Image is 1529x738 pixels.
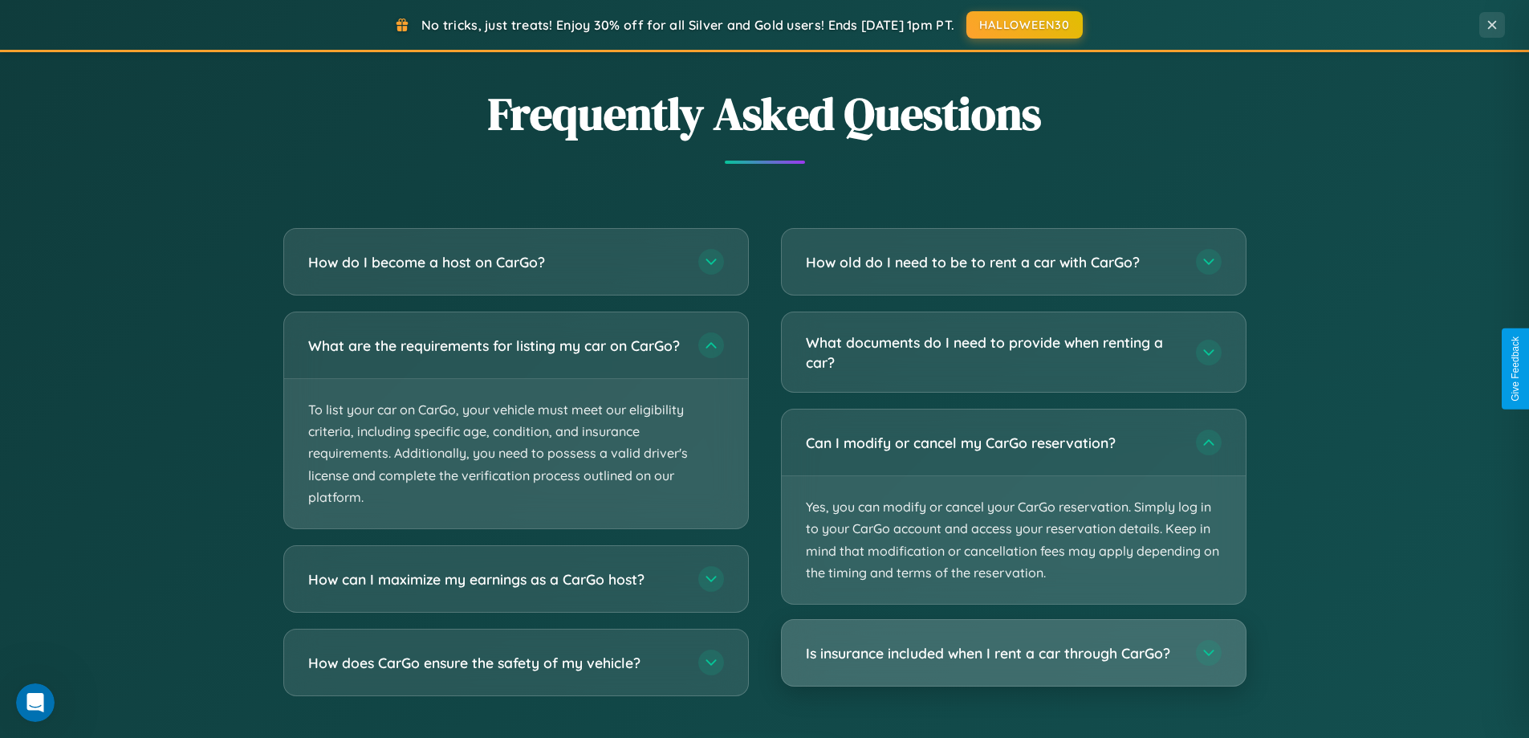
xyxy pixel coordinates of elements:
h3: How old do I need to be to rent a car with CarGo? [806,252,1180,272]
h2: Frequently Asked Questions [283,83,1246,145]
h3: What are the requirements for listing my car on CarGo? [308,336,682,356]
h3: What documents do I need to provide when renting a car? [806,332,1180,372]
h3: How do I become a host on CarGo? [308,252,682,272]
h3: How can I maximize my earnings as a CarGo host? [308,569,682,589]
button: HALLOWEEN30 [966,11,1083,39]
p: To list your car on CarGo, your vehicle must meet our eligibility criteria, including specific ag... [284,379,748,528]
h3: Can I modify or cancel my CarGo reservation? [806,433,1180,453]
h3: Is insurance included when I rent a car through CarGo? [806,643,1180,663]
span: No tricks, just treats! Enjoy 30% off for all Silver and Gold users! Ends [DATE] 1pm PT. [421,17,954,33]
h3: How does CarGo ensure the safety of my vehicle? [308,653,682,673]
div: Give Feedback [1510,336,1521,402]
p: Yes, you can modify or cancel your CarGo reservation. Simply log in to your CarGo account and acc... [782,476,1246,604]
iframe: Intercom live chat [16,683,55,722]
